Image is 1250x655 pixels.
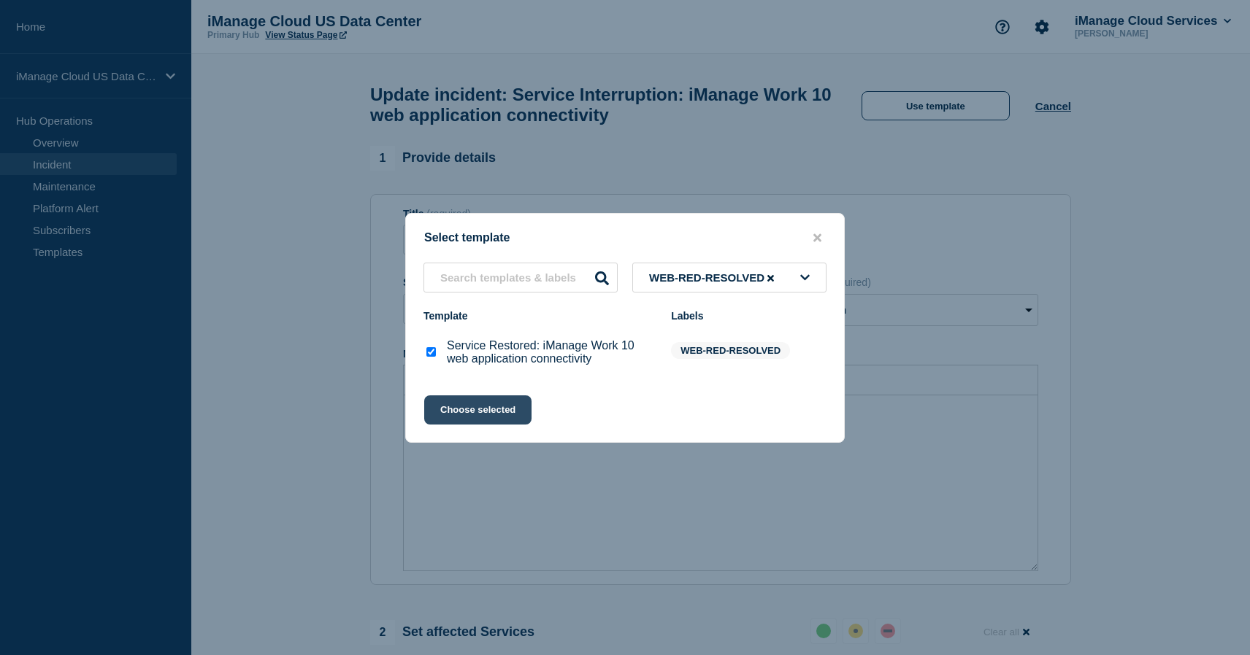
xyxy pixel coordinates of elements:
[406,231,844,245] div: Select template
[423,263,618,292] input: Search templates & labels
[426,347,436,357] input: Service Restored: iManage Work 10 web application connectivity checkbox
[649,271,777,284] span: WEB-RED-RESOLVED
[671,310,827,322] div: Labels
[423,310,656,322] div: Template
[447,339,656,365] p: Service Restored: iManage Work 10 web application connectivity
[424,395,532,425] button: Choose selected
[632,263,827,292] button: WEB-RED-RESOLVED
[671,342,790,359] span: WEB-RED-RESOLVED
[809,231,826,245] button: close button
